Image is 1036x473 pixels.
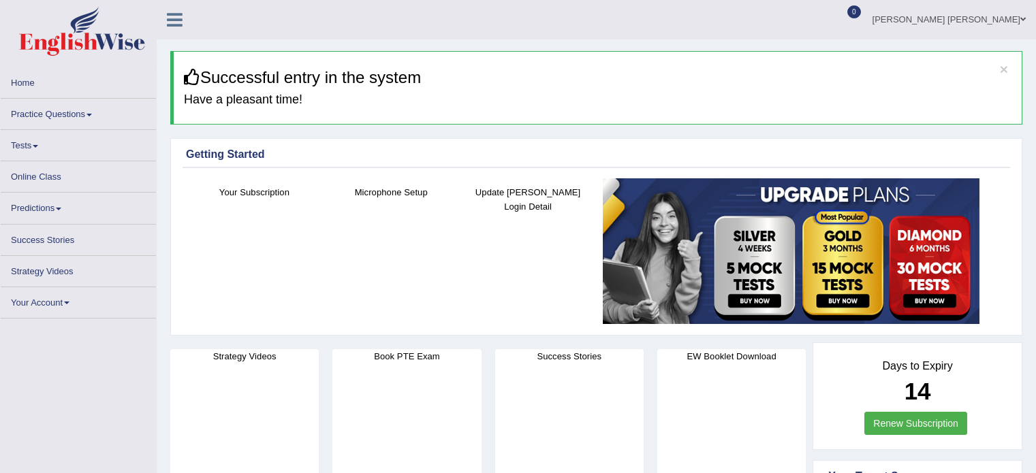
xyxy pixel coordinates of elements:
a: Practice Questions [1,99,156,125]
button: × [1000,62,1008,76]
h4: Update [PERSON_NAME] Login Detail [467,185,590,214]
a: Your Account [1,287,156,314]
h4: Book PTE Exam [332,349,481,363]
div: Getting Started [186,146,1007,163]
h4: Microphone Setup [330,185,453,199]
a: Home [1,67,156,94]
a: Success Stories [1,225,156,251]
a: Tests [1,130,156,157]
h4: Your Subscription [193,185,316,199]
h4: Success Stories [495,349,644,363]
a: Predictions [1,193,156,219]
img: small5.jpg [603,178,979,324]
a: Renew Subscription [864,412,967,435]
h4: Days to Expiry [828,360,1007,372]
a: Strategy Videos [1,256,156,282]
a: Online Class [1,161,156,188]
h4: EW Booklet Download [657,349,806,363]
h4: Strategy Videos [170,349,319,363]
span: 0 [847,5,861,18]
h4: Have a pleasant time! [184,93,1011,107]
b: 14 [905,378,931,404]
h3: Successful entry in the system [184,69,1011,86]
